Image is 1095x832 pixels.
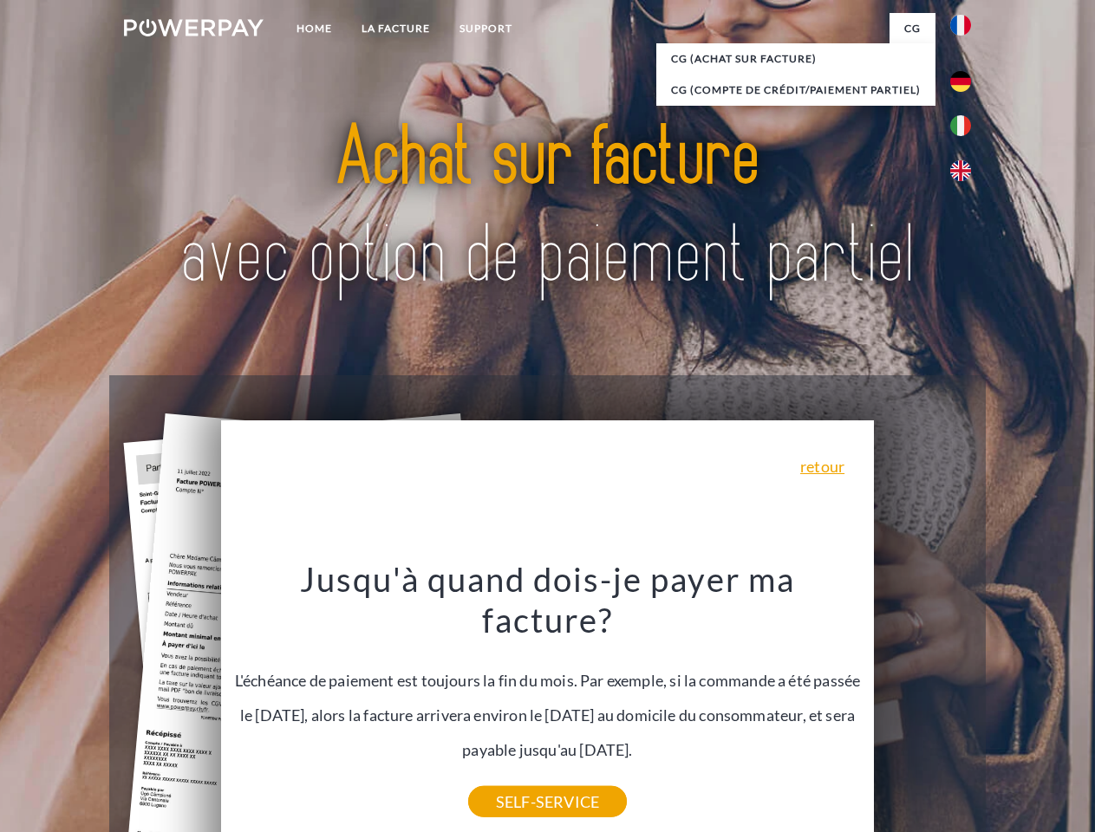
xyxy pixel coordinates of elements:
[950,15,971,36] img: fr
[231,558,864,802] div: L'échéance de paiement est toujours la fin du mois. Par exemple, si la commande a été passée le [...
[231,558,864,641] h3: Jusqu'à quand dois-je payer ma facture?
[124,19,264,36] img: logo-powerpay-white.svg
[166,83,929,332] img: title-powerpay_fr.svg
[282,13,347,44] a: Home
[468,786,627,817] a: SELF-SERVICE
[656,75,935,106] a: CG (Compte de crédit/paiement partiel)
[950,160,971,181] img: en
[656,43,935,75] a: CG (achat sur facture)
[445,13,527,44] a: Support
[800,458,844,474] a: retour
[950,71,971,92] img: de
[347,13,445,44] a: LA FACTURE
[890,13,935,44] a: CG
[950,115,971,136] img: it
